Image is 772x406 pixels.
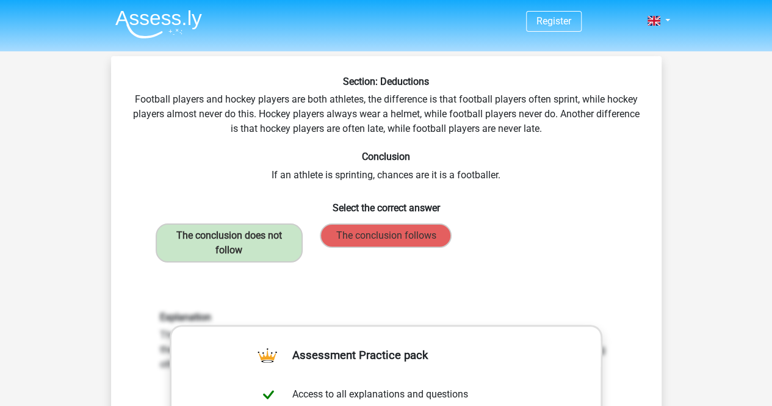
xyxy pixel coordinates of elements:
h6: Explanation [160,311,613,323]
div: The conclusion does not follow. Nothing is stated about how many football players or hockey playe... [151,311,622,372]
label: The conclusion follows [320,223,452,248]
label: The conclusion does not follow [156,223,303,263]
h6: Select the correct answer [131,192,642,214]
img: Assessly [115,10,202,38]
h6: Section: Deductions [131,76,642,87]
h6: Conclusion [131,151,642,162]
a: Register [536,15,571,27]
